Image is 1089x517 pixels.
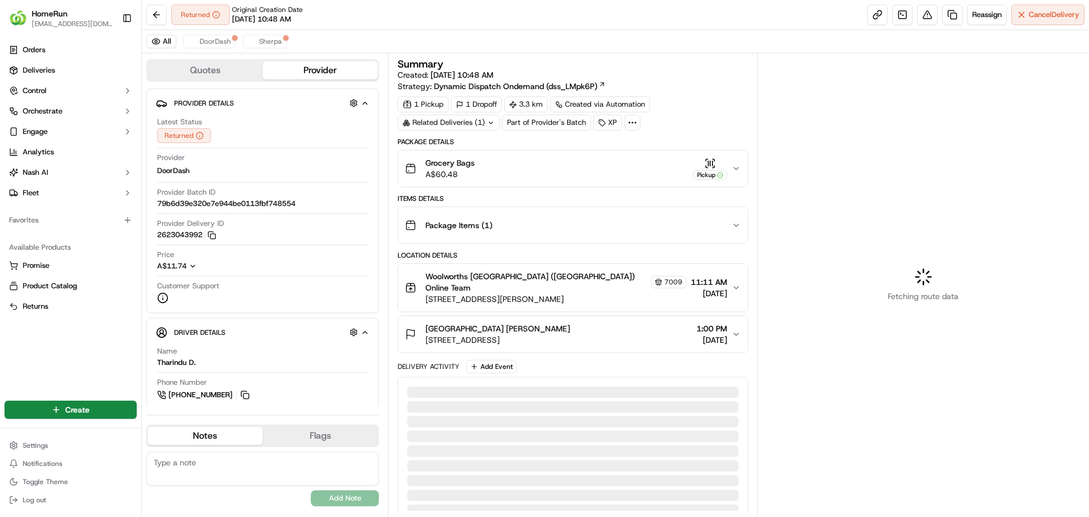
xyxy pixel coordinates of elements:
[23,301,48,312] span: Returns
[5,41,137,59] a: Orders
[232,14,291,24] span: [DATE] 10:48 AM
[23,127,48,137] span: Engage
[5,438,137,453] button: Settings
[243,35,287,48] button: Sherpa
[156,94,369,112] button: Provider Details
[23,188,39,198] span: Fleet
[23,147,54,157] span: Analytics
[157,377,207,388] span: Phone Number
[5,257,137,275] button: Promise
[398,362,459,371] div: Delivery Activity
[430,70,493,80] span: [DATE] 10:48 AM
[174,328,225,337] span: Driver Details
[5,492,137,508] button: Log out
[23,167,48,178] span: Nash AI
[967,5,1007,25] button: Reassign
[5,163,137,182] button: Nash AI
[697,334,727,346] span: [DATE]
[5,5,117,32] button: HomeRunHomeRun[EMAIL_ADDRESS][DOMAIN_NAME]
[425,157,475,169] span: Grocery Bags
[425,220,492,231] span: Package Items ( 1 )
[398,264,747,312] button: Woolworths [GEOGRAPHIC_DATA] ([GEOGRAPHIC_DATA]) Online Team7009[STREET_ADDRESS][PERSON_NAME]11:1...
[5,456,137,472] button: Notifications
[157,281,220,291] span: Customer Support
[697,323,727,334] span: 1:00 PM
[23,65,55,75] span: Deliveries
[157,153,185,163] span: Provider
[398,96,449,112] div: 1 Pickup
[23,459,62,468] span: Notifications
[664,278,682,287] span: 7009
[5,184,137,202] button: Fleet
[263,427,378,445] button: Flags
[157,117,202,127] span: Latest Status
[171,5,230,25] button: Returned
[691,288,727,299] span: [DATE]
[65,404,90,415] span: Create
[183,35,236,48] button: DoorDash
[5,61,137,79] a: Deliveries
[157,199,296,209] span: 79b6d39e320e7e944be0113fbf748554
[434,81,597,92] span: Dynamic Dispatch Ondemand (dss_LMpk6P)
[398,115,500,131] div: Related Deliveries (1)
[1011,5,1084,25] button: CancelDelivery
[157,230,216,240] button: 2623043992
[259,37,282,46] span: Sherpa
[9,281,132,291] a: Product Catalog
[32,19,113,28] button: [EMAIL_ADDRESS][DOMAIN_NAME]
[174,99,234,108] span: Provider Details
[263,61,378,79] button: Provider
[9,301,132,312] a: Returns
[425,334,570,346] span: [STREET_ADDRESS]
[147,427,263,445] button: Notes
[972,10,1002,20] span: Reassign
[693,158,727,180] button: Pickup
[5,211,137,229] div: Favorites
[398,137,748,146] div: Package Details
[23,86,47,96] span: Control
[168,390,233,400] span: [PHONE_NUMBER]
[157,261,257,271] button: A$11.74
[398,207,747,243] button: Package Items (1)
[9,9,27,27] img: HomeRun
[9,260,132,271] a: Promise
[23,441,48,450] span: Settings
[23,495,46,505] span: Log out
[504,96,548,112] div: 3.3 km
[157,358,196,368] div: Tharindu D.
[5,474,137,490] button: Toggle Theme
[425,323,570,334] span: [GEOGRAPHIC_DATA] [PERSON_NAME]
[398,69,493,81] span: Created:
[157,389,251,401] a: [PHONE_NUMBER]
[550,96,650,112] a: Created via Automation
[32,8,67,19] span: HomeRun
[232,5,303,14] span: Original Creation Date
[425,169,475,180] span: A$60.48
[398,59,444,69] h3: Summary
[157,250,174,260] span: Price
[5,143,137,161] a: Analytics
[691,276,727,288] span: 11:11 AM
[157,346,177,356] span: Name
[888,291,959,302] span: Fetching route data
[157,218,224,229] span: Provider Delivery ID
[693,170,727,180] div: Pickup
[5,297,137,316] button: Returns
[425,271,648,293] span: Woolworths [GEOGRAPHIC_DATA] ([GEOGRAPHIC_DATA]) Online Team
[398,194,748,203] div: Items Details
[398,251,748,260] div: Location Details
[23,281,77,291] span: Product Catalog
[398,81,606,92] div: Strategy:
[398,316,747,352] button: [GEOGRAPHIC_DATA] [PERSON_NAME][STREET_ADDRESS]1:00 PM[DATE]
[434,81,606,92] a: Dynamic Dispatch Ondemand (dss_LMpk6P)
[1029,10,1079,20] span: Cancel Delivery
[5,401,137,419] button: Create
[593,115,622,131] div: XP
[466,360,517,373] button: Add Event
[5,102,137,120] button: Orchestrate
[147,61,263,79] button: Quotes
[5,277,137,295] button: Product Catalog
